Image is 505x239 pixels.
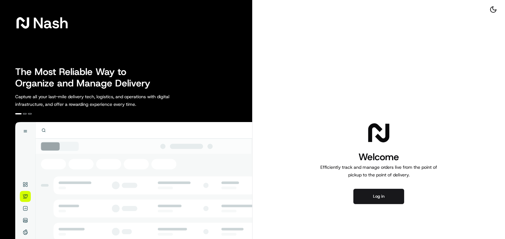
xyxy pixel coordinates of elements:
[15,66,157,89] h2: The Most Reliable Way to Organize and Manage Delivery
[15,93,198,108] p: Capture all your last-mile delivery tech, logistics, and operations with digital infrastructure, ...
[33,17,68,29] span: Nash
[353,189,404,204] button: Log in
[318,163,440,179] p: Efficiently track and manage orders live from the point of pickup to the point of delivery.
[318,151,440,163] h1: Welcome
